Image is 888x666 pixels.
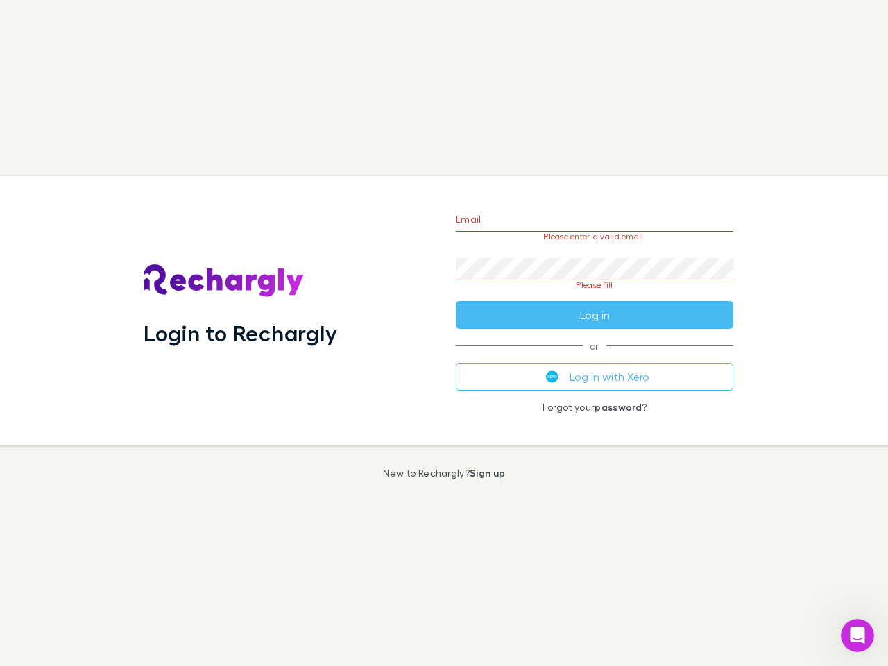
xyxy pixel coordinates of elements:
[470,467,505,479] a: Sign up
[456,301,733,329] button: Log in
[144,264,305,298] img: Rechargly's Logo
[144,320,337,346] h1: Login to Rechargly
[456,280,733,290] p: Please fill
[546,370,558,383] img: Xero's logo
[841,619,874,652] iframe: Intercom live chat
[383,468,506,479] p: New to Rechargly?
[456,363,733,391] button: Log in with Xero
[595,401,642,413] a: password
[456,345,733,346] span: or
[456,232,733,241] p: Please enter a valid email.
[456,402,733,413] p: Forgot your ?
